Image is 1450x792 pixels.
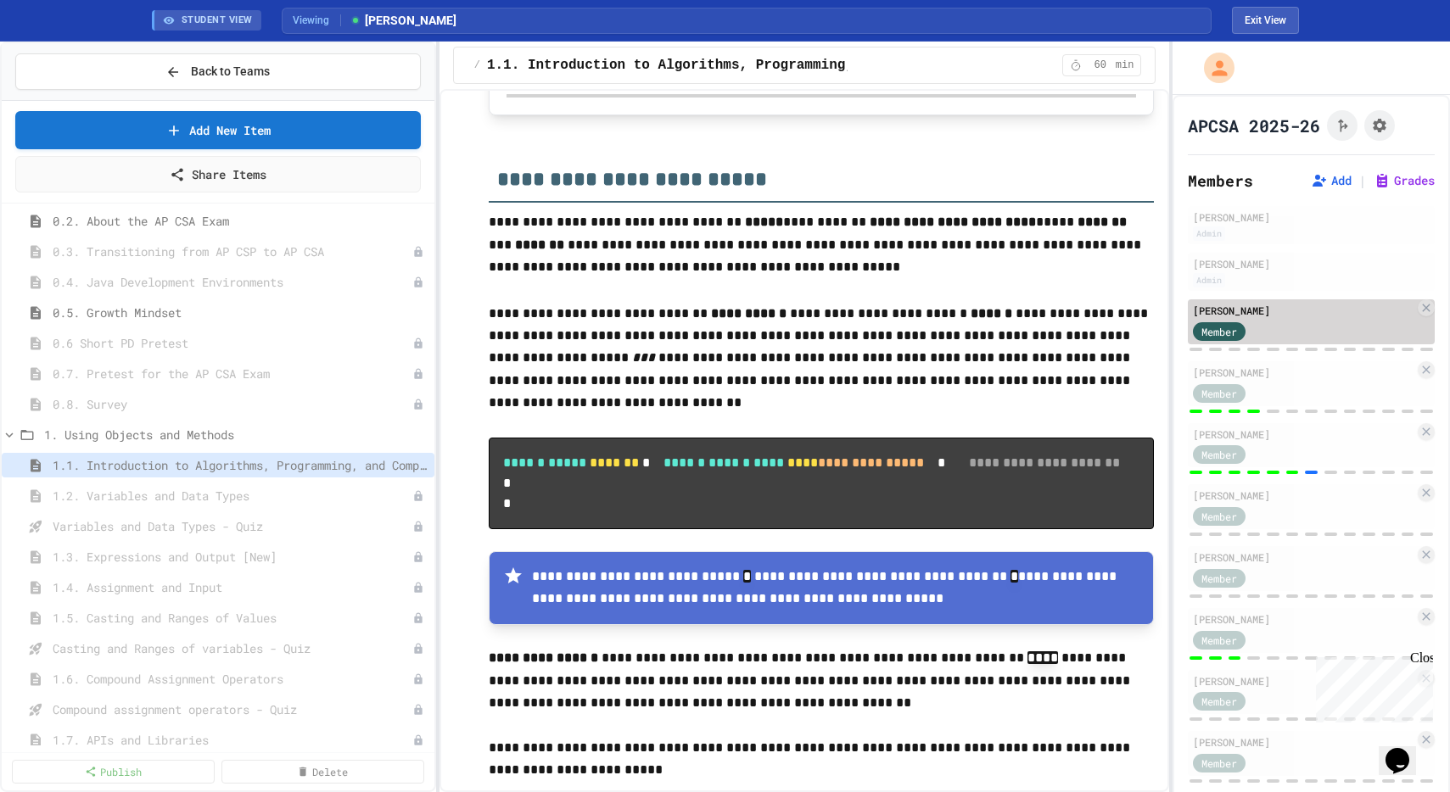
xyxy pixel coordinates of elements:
div: Unpublished [412,337,424,349]
div: Unpublished [412,399,424,410]
a: Share Items [15,156,421,192]
div: [PERSON_NAME] [1193,673,1414,689]
span: Variables and Data Types - Quiz [53,517,412,535]
span: 1.3. Expressions and Output [New] [53,548,412,566]
div: [PERSON_NAME] [1193,549,1414,565]
div: Unpublished [412,521,424,533]
span: 1.7. APIs and Libraries [53,731,412,749]
span: Member [1201,447,1237,462]
span: Member [1201,509,1237,524]
span: 1.6. Compound Assignment Operators [53,670,412,688]
span: 0.3. Transitioning from AP CSP to AP CSA [53,243,412,260]
div: [PERSON_NAME] [1193,734,1414,750]
div: My Account [1186,48,1239,87]
div: Admin [1193,226,1225,241]
div: [PERSON_NAME] [1193,256,1430,271]
button: Assignment Settings [1364,110,1395,141]
span: 0.6 Short PD Pretest [53,334,412,352]
span: 0.4. Java Development Environments [53,273,412,291]
span: | [1358,170,1367,191]
span: / [474,59,480,72]
span: [PERSON_NAME] [350,12,456,30]
div: Unpublished [412,612,424,624]
span: Member [1201,633,1237,648]
a: Publish [12,760,215,784]
div: Unpublished [412,551,424,563]
div: Unpublished [412,673,424,685]
span: Member [1201,324,1237,339]
iframe: chat widget [1379,724,1433,775]
span: 1.1. Introduction to Algorithms, Programming, and Compilers [53,456,428,474]
div: Unpublished [412,582,424,594]
a: Delete [221,760,424,784]
span: 1.4. Assignment and Input [53,578,412,596]
div: Unpublished [412,490,424,502]
div: Chat with us now!Close [7,7,117,108]
h2: Members [1188,169,1253,192]
h1: APCSA 2025-26 [1188,114,1320,137]
div: Unpublished [412,734,424,746]
button: Click to see fork details [1327,110,1358,141]
span: Member [1201,756,1237,771]
span: min [1116,59,1134,72]
button: Exit student view [1232,7,1299,34]
div: [PERSON_NAME] [1193,611,1414,627]
span: 1.1. Introduction to Algorithms, Programming, and Compilers [487,55,968,75]
div: [PERSON_NAME] [1193,427,1414,442]
span: 0.8. Survey [53,395,412,413]
button: Add [1311,172,1352,189]
span: 0.7. Pretest for the AP CSA Exam [53,365,412,382]
div: [PERSON_NAME] [1193,488,1414,503]
span: Back to Teams [191,63,270,81]
div: Unpublished [412,276,424,288]
div: Unpublished [412,643,424,655]
span: Casting and Ranges of variables - Quiz [53,639,412,657]
div: Unpublished [412,246,424,258]
a: Add New Item [15,111,421,149]
div: [PERSON_NAME] [1193,303,1414,318]
iframe: chat widget [1309,650,1433,722]
div: Unpublished [412,368,424,380]
div: Admin [1193,273,1225,287]
span: Member [1201,571,1237,586]
span: 0.2. About the AP CSA Exam [53,212,428,230]
div: Unpublished [412,704,424,716]
button: Back to Teams [15,53,421,90]
span: STUDENT VIEW [182,14,253,28]
span: Viewing [293,13,341,28]
span: 60 [1087,59,1114,72]
button: Grades [1374,172,1435,189]
span: Member [1201,386,1237,401]
span: 0.5. Growth Mindset [53,304,428,321]
span: 1. Using Objects and Methods [44,426,428,443]
span: Member [1201,694,1237,709]
span: 1.5. Casting and Ranges of Values [53,609,412,627]
div: [PERSON_NAME] [1193,209,1430,225]
span: 1.2. Variables and Data Types [53,487,412,505]
span: Compound assignment operators - Quiz [53,700,412,718]
div: [PERSON_NAME] [1193,365,1414,380]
